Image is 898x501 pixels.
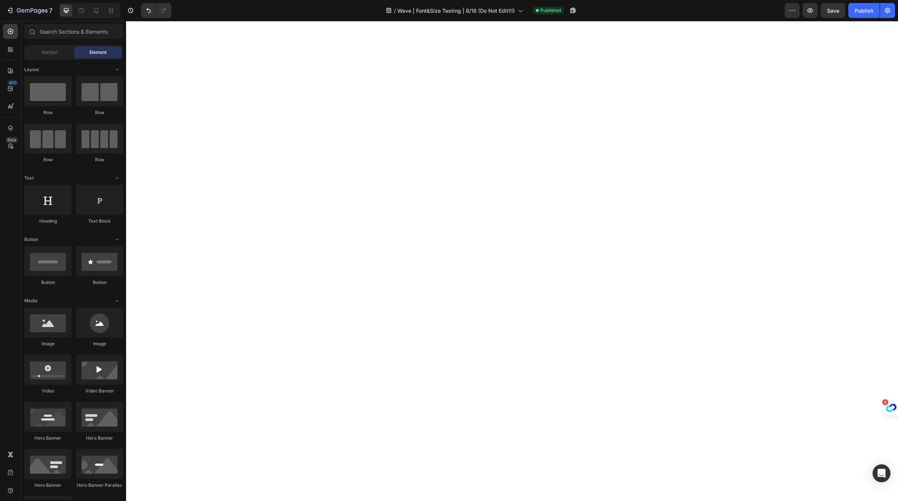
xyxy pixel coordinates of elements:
div: Hero Banner [76,435,123,442]
div: Video Banner [76,388,123,394]
div: Beta [6,137,18,143]
button: Save [821,3,845,18]
span: Wave | Font&Size Testing | 8/18 (Do Not Edit!!!) [397,7,515,15]
div: Text Block [76,218,123,224]
span: Save [827,7,839,14]
div: Image [76,340,123,347]
div: Row [24,109,71,116]
div: 450 [7,80,18,86]
div: Hero Banner Parallax [76,482,123,489]
div: Row [76,156,123,163]
div: Hero Banner [24,482,71,489]
div: Row [24,156,71,163]
span: Toggle open [111,172,123,184]
div: Video [24,388,71,394]
span: / [394,7,396,15]
div: Button [76,279,123,286]
div: Open Intercom Messenger [873,464,891,482]
div: Heading [24,218,71,224]
span: Section [42,49,58,56]
input: Search Sections & Elements [24,24,123,39]
button: Publish [848,3,880,18]
span: Published [540,7,561,14]
span: Element [89,49,107,56]
div: Publish [855,7,873,15]
button: 7 [3,3,56,18]
span: Media [24,297,37,304]
div: Undo/Redo [141,3,171,18]
div: Hero Banner [24,435,71,442]
span: Toggle open [111,64,123,76]
span: Toggle open [111,233,123,245]
div: Row [76,109,123,116]
span: Button [24,236,38,243]
p: 7 [49,6,52,15]
span: Layout [24,66,39,73]
span: Toggle open [111,295,123,307]
iframe: To enrich screen reader interactions, please activate Accessibility in Grammarly extension settings [126,21,898,501]
span: Text [24,175,34,181]
div: Button [24,279,71,286]
div: Image [24,340,71,347]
